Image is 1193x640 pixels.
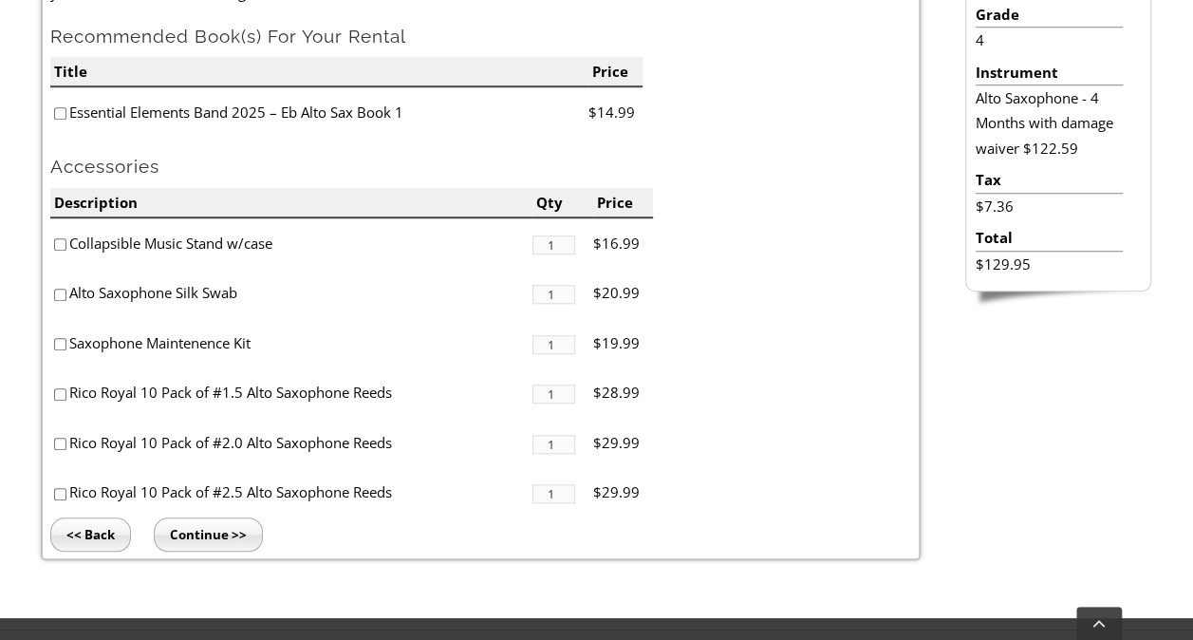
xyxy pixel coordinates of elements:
[976,194,1123,218] li: $7.36
[593,418,654,468] li: $29.99
[593,268,654,318] li: $20.99
[50,218,532,269] li: Collapsible Music Stand w/case
[976,252,1123,276] li: $129.95
[965,292,1151,309] img: sidebar-footer.png
[50,188,532,218] li: Description
[593,188,654,218] li: Price
[50,467,532,518] li: Rico Royal 10 Pack of #2.5 Alto Saxophone Reeds
[593,467,654,518] li: $29.99
[588,87,643,138] li: $14.99
[532,188,593,218] li: Qty
[50,318,532,368] li: Saxophone Maintenence Kit
[976,85,1123,160] li: Alto Saxophone - 4 Months with damage waiver $122.59
[154,518,263,552] input: Continue >>
[976,60,1123,85] li: Instrument
[50,268,532,318] li: Alto Saxophone Silk Swab
[50,87,588,138] li: Essential Elements Band 2025 – Eb Alto Sax Book 1
[593,318,654,368] li: $19.99
[588,57,643,87] li: Price
[50,367,532,418] li: Rico Royal 10 Pack of #1.5 Alto Saxophone Reeds
[50,25,912,48] h2: Recommended Book(s) For Your Rental
[976,28,1123,52] li: 4
[593,218,654,269] li: $16.99
[50,155,912,179] h2: Accessories
[50,518,131,552] input: << Back
[976,2,1123,28] li: Grade
[976,225,1123,251] li: Total
[593,367,654,418] li: $28.99
[50,418,532,468] li: Rico Royal 10 Pack of #2.0 Alto Saxophone Reeds
[976,167,1123,193] li: Tax
[50,57,588,87] li: Title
